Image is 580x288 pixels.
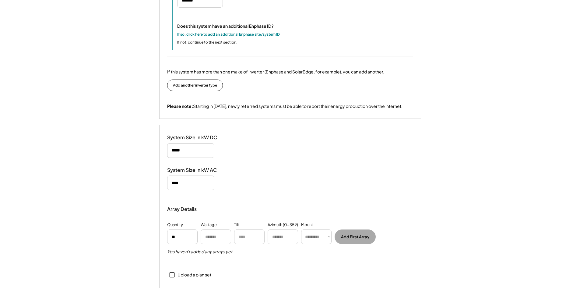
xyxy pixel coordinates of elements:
div: If so, click here to add an additional Enphase site/system ID [177,32,280,37]
div: Mount [301,222,313,228]
div: Quantity [167,222,183,228]
div: Does this system have an additional Enphase ID? [177,23,274,29]
div: Starting in [DATE], newly referred systems must be able to report their energy production over th... [167,103,402,109]
div: Wattage [201,222,217,228]
div: System Size in kW DC [167,134,228,141]
button: Add First Array [335,229,376,244]
div: System Size in kW AC [167,167,228,173]
div: If not, continue to the next section. [177,40,237,45]
button: Add another inverter type [167,80,223,91]
div: Azimuth (0-359) [268,222,298,228]
div: Tilt [234,222,240,228]
div: Array Details [167,205,198,213]
div: Upload a plan set [178,272,211,278]
div: If this system has more than one make of inverter (Enphase and SolarEdge, for example), you can a... [167,69,384,75]
h5: You haven't added any arrays yet. [167,249,234,255]
strong: Please note: [167,103,193,109]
